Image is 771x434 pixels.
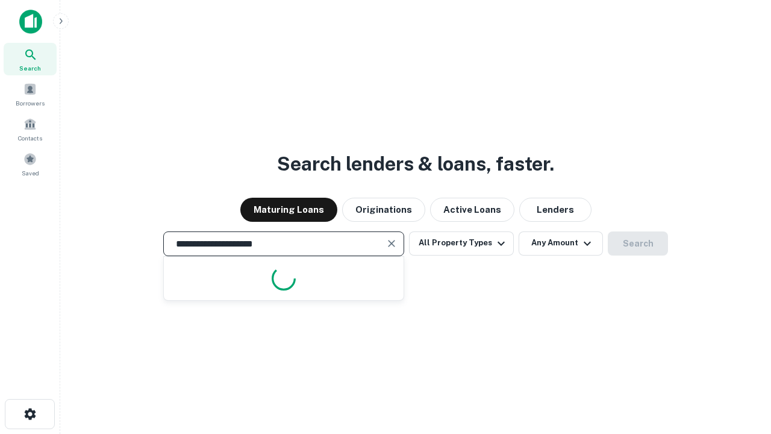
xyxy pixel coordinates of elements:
[711,338,771,395] iframe: Chat Widget
[22,168,39,178] span: Saved
[19,10,42,34] img: capitalize-icon.png
[519,231,603,256] button: Any Amount
[4,43,57,75] a: Search
[519,198,592,222] button: Lenders
[19,63,41,73] span: Search
[18,133,42,143] span: Contacts
[16,98,45,108] span: Borrowers
[4,148,57,180] a: Saved
[342,198,425,222] button: Originations
[383,235,400,252] button: Clear
[409,231,514,256] button: All Property Types
[4,78,57,110] a: Borrowers
[4,113,57,145] a: Contacts
[277,149,554,178] h3: Search lenders & loans, faster.
[430,198,514,222] button: Active Loans
[240,198,337,222] button: Maturing Loans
